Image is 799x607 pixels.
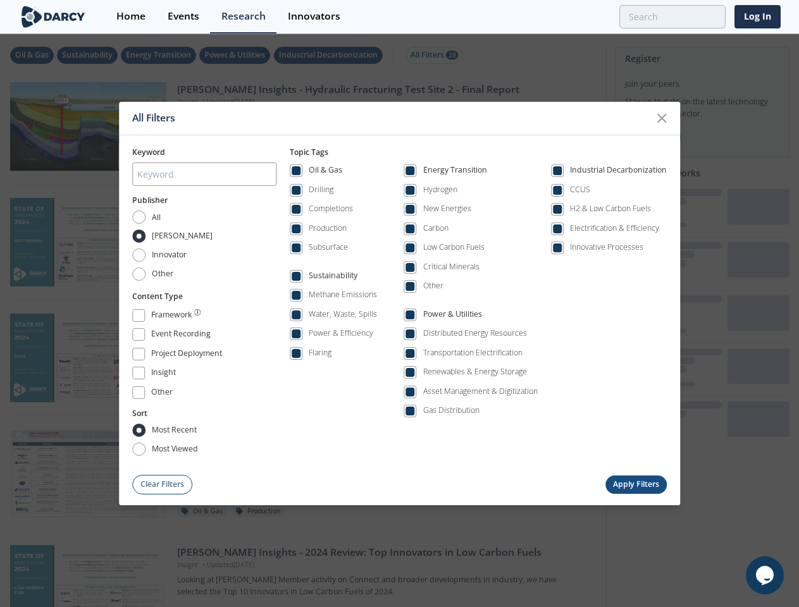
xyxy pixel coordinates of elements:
input: Innovator [132,248,146,262]
input: All [132,211,146,224]
img: logo-wide.svg [19,6,88,28]
div: Critical Minerals [423,261,480,273]
div: Event Recording [151,328,211,343]
div: Flaring [309,347,331,359]
span: most viewed [152,443,198,455]
span: most recent [152,424,197,436]
div: All Filters [132,106,650,130]
div: Hydrogen [423,184,457,195]
div: Completions [309,203,353,214]
div: Transportation Electrification [423,347,523,359]
div: CCUS [570,184,590,195]
div: New Energies [423,203,471,214]
div: Events [168,11,199,21]
span: Topic Tags [290,146,328,157]
input: Other [132,267,146,281]
div: Electrification & Efficiency [570,223,659,234]
div: Subsurface [309,242,348,253]
div: Oil & Gas [309,164,342,180]
div: Distributed Energy Resources [423,328,527,339]
div: Innovators [288,11,340,21]
button: Apply Filters [605,475,667,494]
div: Water, Waste, Spills [309,309,377,320]
div: Innovative Processes [570,242,643,253]
div: H2 & Low Carbon Fuels [570,203,651,214]
span: Keyword [132,146,165,157]
input: most recent [132,424,146,437]
div: Project Deployment [151,348,222,363]
div: Carbon [423,223,449,234]
div: Asset Management & Digitization [423,386,538,397]
button: Clear Filters [132,475,193,494]
div: Other [423,280,443,291]
div: Renewables & Energy Storage [423,366,527,377]
div: Methane Emissions [309,289,377,300]
span: All [152,212,161,223]
button: Publisher [132,195,168,206]
input: most viewed [132,443,146,456]
div: Other [151,386,173,402]
div: Drilling [309,184,333,195]
a: Log In [734,5,781,28]
iframe: chat widget [746,556,786,594]
div: Gas Distribution [423,405,480,416]
div: Framework [151,309,192,324]
span: [PERSON_NAME] [152,230,213,242]
img: information.svg [194,309,201,316]
input: Advanced Search [619,5,726,28]
div: Research [221,11,266,21]
span: Innovator [152,249,187,261]
div: Power & Efficiency [309,328,373,339]
input: Keyword [132,162,276,186]
button: Sort [132,408,147,419]
div: Energy Transition [423,164,487,180]
div: Production [309,223,347,234]
span: Other [152,268,173,279]
div: Insight [151,367,176,382]
div: Low Carbon Fuels [423,242,485,253]
div: Power & Utilities [423,309,482,324]
div: Sustainability [309,270,357,285]
input: [PERSON_NAME] [132,230,146,243]
span: Sort [132,408,147,419]
div: Home [116,11,146,21]
button: Content Type [132,291,183,302]
div: Industrial Decarbonization [570,164,667,180]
